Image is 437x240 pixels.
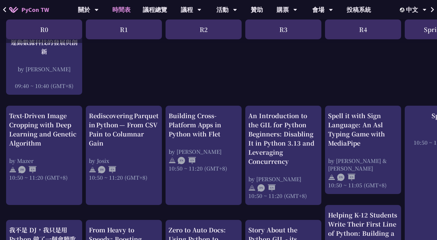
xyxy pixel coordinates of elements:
div: by [PERSON_NAME] & [PERSON_NAME] [328,157,398,172]
img: Locale Icon [400,8,406,12]
img: ZHEN.371966e.svg [18,166,37,173]
a: Spell it with Sign Language: An Asl Typing Game with MediaPipe by [PERSON_NAME] & [PERSON_NAME] 1... [328,111,398,189]
a: An Introduction to the GIL for Python Beginners: Disabling It in Python 3.13 and Leveraging Concu... [248,111,318,200]
a: 當科技走進球場：21世紀運動數據科技的發展與創新 by [PERSON_NAME] 09:40 ~ 10:40 (GMT+8) [9,29,79,90]
img: ENEN.5a408d1.svg [337,174,355,181]
div: 10:50 ~ 11:05 (GMT+8) [328,181,398,189]
img: Home icon of PyCon TW 2025 [9,7,18,13]
div: R1 [86,19,162,39]
img: svg+xml;base64,PHN2ZyB4bWxucz0iaHR0cDovL3d3dy53My5vcmcvMjAwMC9zdmciIHdpZHRoPSIyNCIgaGVpZ2h0PSIyNC... [328,174,335,181]
div: by [PERSON_NAME] [9,65,79,73]
div: 09:40 ~ 10:40 (GMT+8) [9,82,79,90]
img: svg+xml;base64,PHN2ZyB4bWxucz0iaHR0cDovL3d3dy53My5vcmcvMjAwMC9zdmciIHdpZHRoPSIyNCIgaGVpZ2h0PSIyNC... [9,166,16,173]
div: R4 [325,19,401,39]
div: R2 [166,19,242,39]
div: 10:50 ~ 11:20 (GMT+8) [89,174,159,181]
a: Text-Driven Image Cropping with Deep Learning and Genetic Algorithm by Mazer 10:50 ~ 11:20 (GMT+8) [9,111,79,200]
div: by [PERSON_NAME] [169,148,239,155]
img: svg+xml;base64,PHN2ZyB4bWxucz0iaHR0cDovL3d3dy53My5vcmcvMjAwMC9zdmciIHdpZHRoPSIyNCIgaGVpZ2h0PSIyNC... [248,184,256,192]
img: svg+xml;base64,PHN2ZyB4bWxucz0iaHR0cDovL3d3dy53My5vcmcvMjAwMC9zdmciIHdpZHRoPSIyNCIgaGVpZ2h0PSIyNC... [169,157,176,164]
div: R0 [6,19,82,39]
div: R3 [245,19,321,39]
div: 10:50 ~ 11:20 (GMT+8) [248,192,318,199]
div: Text-Driven Image Cropping with Deep Learning and Genetic Algorithm [9,111,79,148]
div: 10:50 ~ 11:20 (GMT+8) [9,174,79,181]
img: ZHEN.371966e.svg [98,166,116,173]
img: svg+xml;base64,PHN2ZyB4bWxucz0iaHR0cDovL3d3dy53My5vcmcvMjAwMC9zdmciIHdpZHRoPSIyNCIgaGVpZ2h0PSIyNC... [89,166,96,173]
div: An Introduction to the GIL for Python Beginners: Disabling It in Python 3.13 and Leveraging Concu... [248,111,318,166]
div: Spell it with Sign Language: An Asl Typing Game with MediaPipe [328,111,398,148]
a: Rediscovering Parquet in Python — From CSV Pain to Columnar Gain by Josix 10:50 ~ 11:20 (GMT+8) [89,111,159,200]
span: PyCon TW [21,5,49,14]
div: 10:50 ~ 11:20 (GMT+8) [169,164,239,172]
div: by Mazer [9,157,79,164]
img: ENEN.5a408d1.svg [257,184,276,192]
img: ENEN.5a408d1.svg [178,157,196,164]
div: Rediscovering Parquet in Python — From CSV Pain to Columnar Gain [89,111,159,148]
a: Building Cross-Platform Apps in Python with Flet by [PERSON_NAME] 10:50 ~ 11:20 (GMT+8) [169,111,239,200]
a: PyCon TW [3,2,55,17]
div: Building Cross-Platform Apps in Python with Flet [169,111,239,139]
div: by Josix [89,157,159,164]
div: by [PERSON_NAME] [248,175,318,183]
